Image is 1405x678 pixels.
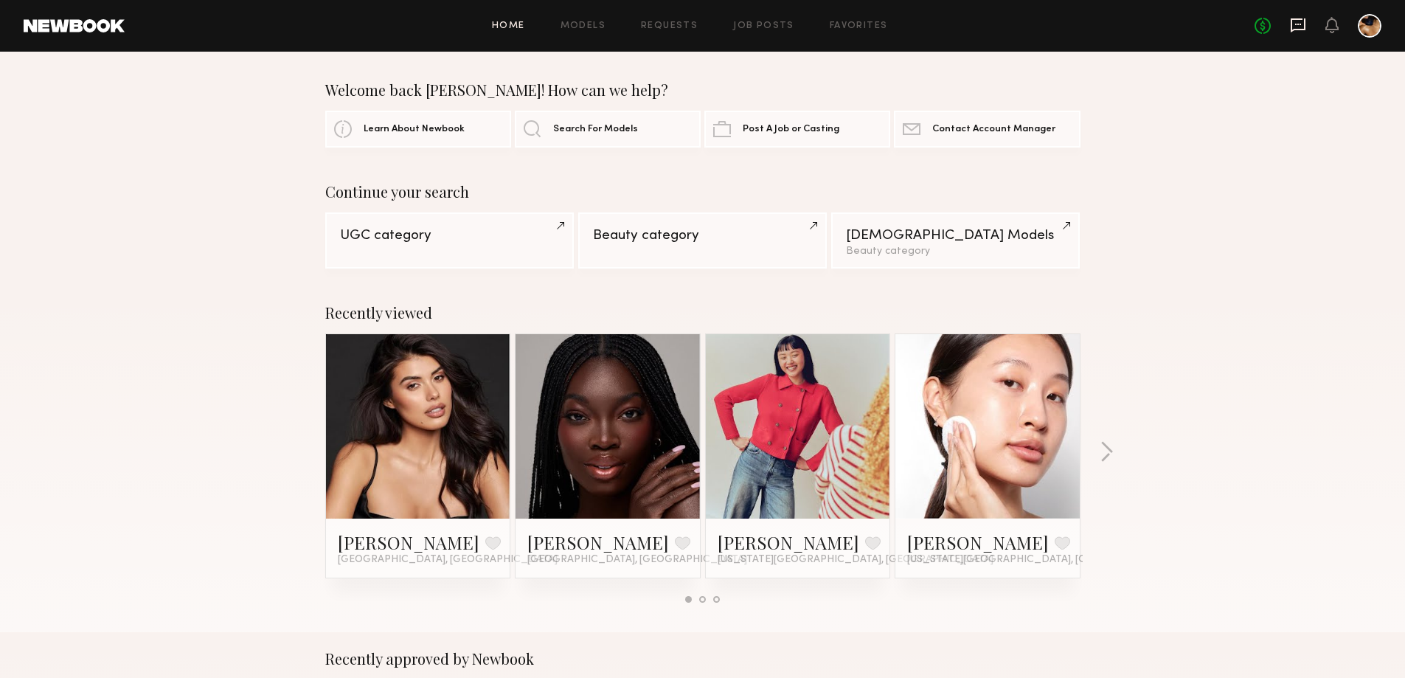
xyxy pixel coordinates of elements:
[561,21,606,31] a: Models
[515,111,701,148] a: Search For Models
[894,111,1080,148] a: Contact Account Manager
[364,125,465,134] span: Learn About Newbook
[325,304,1080,322] div: Recently viewed
[527,530,669,554] a: [PERSON_NAME]
[846,229,1065,243] div: [DEMOGRAPHIC_DATA] Models
[932,125,1055,134] span: Contact Account Manager
[718,530,859,554] a: [PERSON_NAME]
[578,212,827,269] a: Beauty category
[704,111,890,148] a: Post A Job or Casting
[325,650,1080,668] div: Recently approved by Newbook
[553,125,638,134] span: Search For Models
[338,530,479,554] a: [PERSON_NAME]
[338,554,558,566] span: [GEOGRAPHIC_DATA], [GEOGRAPHIC_DATA]
[733,21,794,31] a: Job Posts
[325,183,1080,201] div: Continue your search
[907,530,1049,554] a: [PERSON_NAME]
[325,212,574,269] a: UGC category
[340,229,559,243] div: UGC category
[830,21,888,31] a: Favorites
[846,246,1065,257] div: Beauty category
[325,81,1080,99] div: Welcome back [PERSON_NAME]! How can we help?
[527,554,747,566] span: [GEOGRAPHIC_DATA], [GEOGRAPHIC_DATA]
[743,125,839,134] span: Post A Job or Casting
[641,21,698,31] a: Requests
[831,212,1080,269] a: [DEMOGRAPHIC_DATA] ModelsBeauty category
[593,229,812,243] div: Beauty category
[718,554,993,566] span: [US_STATE][GEOGRAPHIC_DATA], [GEOGRAPHIC_DATA]
[907,554,1183,566] span: [US_STATE][GEOGRAPHIC_DATA], [GEOGRAPHIC_DATA]
[325,111,511,148] a: Learn About Newbook
[492,21,525,31] a: Home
